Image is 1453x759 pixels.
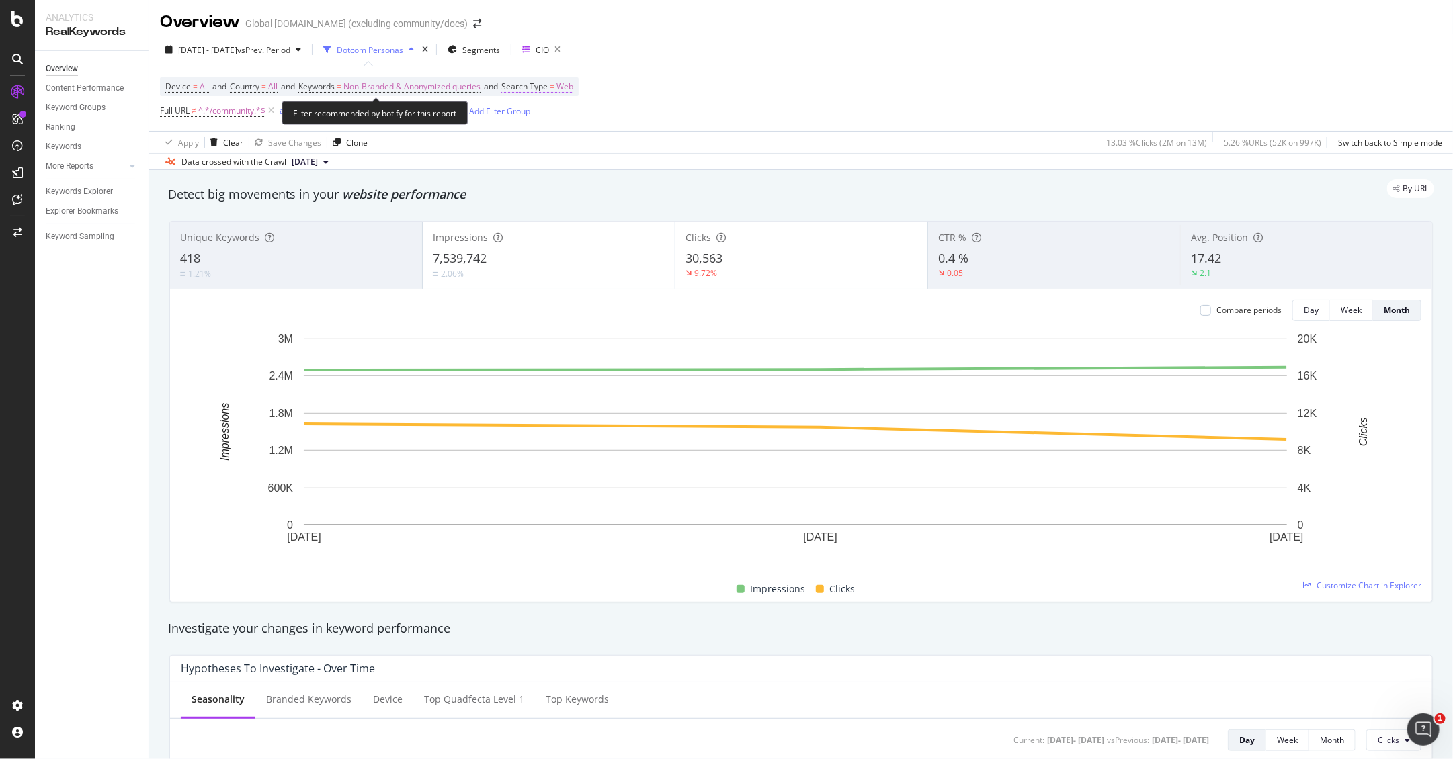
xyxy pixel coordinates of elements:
button: Segments [442,39,505,60]
div: Add Filter Group [469,105,530,117]
div: legacy label [1387,179,1434,198]
div: Data crossed with the Crawl [181,156,286,168]
a: Keyword Sampling [46,230,139,244]
div: Device [373,693,403,706]
div: Overview [160,11,240,34]
img: Equal [433,272,438,276]
div: 2.06% [441,268,464,279]
div: times [419,43,431,56]
span: [DATE] - [DATE] [178,44,237,56]
button: Week [1330,300,1373,321]
div: Explorer Bookmarks [46,204,118,218]
div: Month [1384,304,1410,316]
div: Week [1341,304,1362,316]
text: [DATE] [803,532,837,543]
div: Keyword Sampling [46,230,114,244]
span: 17.42 [1191,250,1221,266]
a: Ranking [46,120,139,134]
div: 9.72% [694,267,717,279]
a: Customize Chart in Explorer [1303,580,1421,591]
div: Day [1239,734,1255,746]
button: Month [1309,729,1356,751]
div: [DATE] - [DATE] [1152,734,1209,746]
span: Clicks [1378,734,1399,746]
div: vs Previous : [1107,734,1149,746]
text: 20K [1298,333,1317,345]
text: 1.8M [269,408,293,419]
span: 30,563 [686,250,722,266]
button: Month [1373,300,1421,321]
div: Branded Keywords [266,693,351,706]
span: Clicks [686,231,711,244]
div: 13.03 % Clicks ( 2M on 13M ) [1106,137,1207,148]
span: Unique Keywords [180,231,259,244]
span: All [268,77,278,96]
a: Explorer Bookmarks [46,204,139,218]
div: Analytics [46,11,138,24]
button: and [280,104,294,117]
div: Content Performance [46,81,124,95]
div: Overview [46,62,78,76]
svg: A chart. [181,332,1410,566]
span: Clicks [829,581,855,597]
div: Keyword Groups [46,101,106,115]
div: Month [1320,734,1344,746]
div: and [280,105,294,116]
img: Equal [180,272,185,276]
span: 1 [1435,713,1446,724]
span: 7,539,742 [433,250,487,266]
text: 8K [1298,445,1311,456]
span: vs Prev. Period [237,44,290,56]
button: Switch back to Simple mode [1333,132,1442,153]
span: 418 [180,250,200,266]
text: 600K [268,482,294,494]
span: Non-Branded & Anonymized queries [343,77,481,96]
div: CIO [536,44,549,56]
a: Keyword Groups [46,101,139,115]
span: = [261,81,266,92]
span: Impressions [433,231,488,244]
a: Content Performance [46,81,139,95]
span: Country [230,81,259,92]
div: Hypotheses to Investigate - Over Time [181,662,375,675]
span: Full URL [160,105,190,116]
button: Dotcom Personas [318,39,419,60]
span: Web [556,77,573,96]
button: Clicks [1366,729,1421,751]
text: 2.4M [269,370,293,382]
div: Clear [223,137,243,148]
span: Keywords [298,81,335,92]
div: Day [1304,304,1319,316]
div: Apply [178,137,199,148]
text: 1.2M [269,445,293,456]
div: 1.21% [188,268,211,279]
button: Save Changes [249,132,321,153]
span: Search Type [501,81,548,92]
span: Customize Chart in Explorer [1317,580,1421,591]
button: CIO [517,39,566,60]
div: 5.26 % URLs ( 52K on 997K ) [1224,137,1321,148]
span: 2025 Mar. 29th [292,156,318,168]
a: More Reports [46,159,126,173]
button: Apply [160,132,199,153]
span: and [484,81,498,92]
div: Keywords [46,140,81,154]
a: Overview [46,62,139,76]
div: Top Keywords [546,693,609,706]
div: Filter recommended by botify for this report [282,101,468,125]
div: Top quadfecta Level 1 [424,693,524,706]
span: and [212,81,226,92]
div: Switch back to Simple mode [1338,137,1442,148]
text: 0 [287,519,293,531]
div: [DATE] - [DATE] [1047,734,1104,746]
text: Impressions [219,403,231,461]
div: Clone [346,137,368,148]
button: [DATE] [286,154,334,170]
span: All [200,77,209,96]
text: 12K [1298,408,1317,419]
text: Clicks [1358,418,1369,447]
div: Seasonality [192,693,245,706]
span: Device [165,81,191,92]
span: = [193,81,198,92]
